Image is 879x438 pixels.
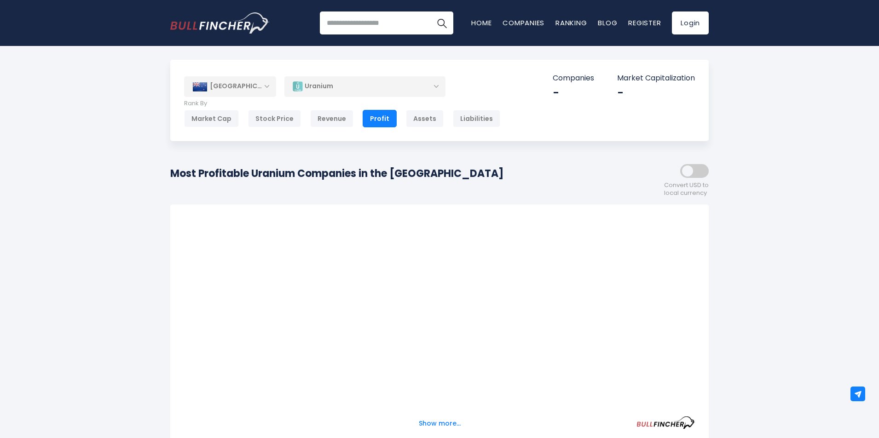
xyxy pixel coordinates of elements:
[170,166,503,181] h1: Most Profitable Uranium Companies in the [GEOGRAPHIC_DATA]
[453,110,500,127] div: Liabilities
[598,18,617,28] a: Blog
[184,110,239,127] div: Market Cap
[503,18,544,28] a: Companies
[628,18,661,28] a: Register
[170,12,270,34] img: Bullfincher logo
[284,76,445,97] div: Uranium
[413,416,466,431] button: Show more...
[553,74,594,83] p: Companies
[555,18,587,28] a: Ranking
[406,110,444,127] div: Assets
[184,76,276,97] div: [GEOGRAPHIC_DATA]
[363,110,397,127] div: Profit
[248,110,301,127] div: Stock Price
[617,74,695,83] p: Market Capitalization
[617,85,695,100] div: -
[310,110,353,127] div: Revenue
[471,18,492,28] a: Home
[664,182,709,197] span: Convert USD to local currency
[672,11,709,34] a: Login
[184,100,500,108] p: Rank By
[553,85,594,100] div: -
[430,11,453,34] button: Search
[170,12,269,34] a: Go to homepage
